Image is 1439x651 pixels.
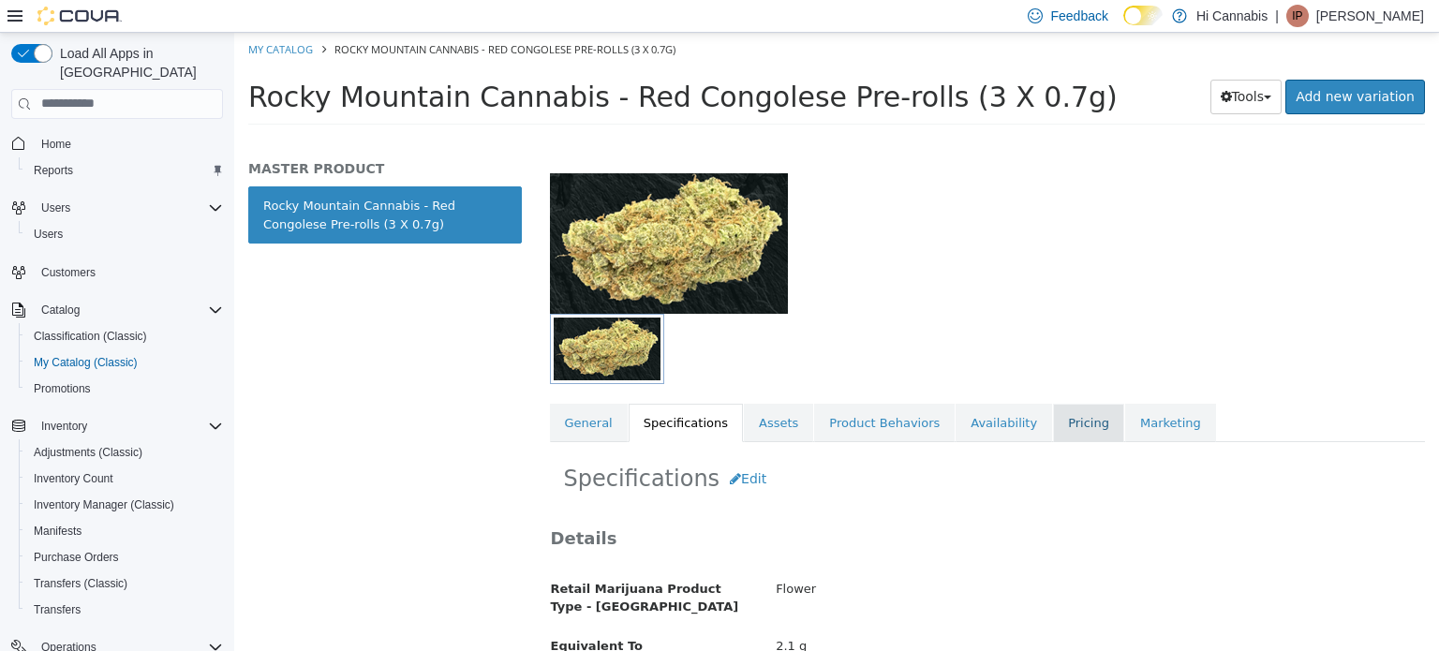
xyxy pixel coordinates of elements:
span: Promotions [34,381,91,396]
a: Manifests [26,520,89,542]
a: My Catalog (Classic) [26,351,145,374]
a: Adjustments (Classic) [26,441,150,464]
span: Customers [41,265,96,280]
span: My Catalog (Classic) [26,351,223,374]
div: Ian Paul [1286,5,1309,27]
a: Home [34,133,79,155]
span: Users [41,200,70,215]
span: Purchase Orders [34,550,119,565]
button: Customers [4,259,230,286]
span: IP [1292,5,1302,27]
div: 2.1 g [527,598,1204,630]
button: Classification (Classic) [19,323,230,349]
span: Inventory [41,419,87,434]
span: Rocky Mountain Cannabis - Red Congolese Pre-rolls (3 X 0.7g) [14,48,883,81]
span: Catalog [41,303,80,318]
button: Promotions [19,376,230,402]
button: Catalog [4,297,230,323]
button: Users [19,221,230,247]
button: Catalog [34,299,87,321]
p: | [1275,5,1279,27]
a: Add new variation [1051,47,1191,81]
button: My Catalog (Classic) [19,349,230,376]
span: My Catalog (Classic) [34,355,138,370]
h5: MASTER PRODUCT [14,127,288,144]
a: Inventory Count [26,467,121,490]
span: Purchase Orders [26,546,223,569]
a: Promotions [26,377,98,400]
a: Inventory Manager (Classic) [26,494,182,516]
span: [DATE] [1150,103,1191,117]
button: Inventory [34,415,95,437]
span: Transfers (Classic) [34,576,127,591]
span: Inventory Manager (Classic) [34,497,174,512]
img: 150 [316,141,554,281]
a: Reports [26,159,81,182]
span: Adjustments (Classic) [34,445,142,460]
a: Pricing [819,371,890,410]
span: Home [34,132,223,155]
a: General [316,371,393,410]
span: Promotions [26,377,223,400]
img: Cova [37,7,122,25]
span: Reports [26,159,223,182]
button: Inventory [4,413,230,439]
button: Users [4,195,230,221]
span: Retail Marijuana Product Type - [GEOGRAPHIC_DATA] [317,549,505,582]
span: Catalog [34,299,223,321]
span: Customers [34,260,223,284]
a: Specifications [394,371,509,410]
span: Reports [34,163,73,178]
a: Purchase Orders [26,546,126,569]
span: Last Updated: [1064,103,1150,117]
a: Assets [510,371,579,410]
span: Classification (Classic) [34,329,147,344]
span: Manifests [34,524,82,539]
button: Home [4,130,230,157]
button: Reports [19,157,230,184]
h2: Specifications [330,429,1178,464]
button: Inventory Count [19,466,230,492]
button: Transfers [19,597,230,623]
button: Transfers (Classic) [19,570,230,597]
span: Inventory Count [34,471,113,486]
span: Load All Apps in [GEOGRAPHIC_DATA] [52,44,223,81]
p: [PERSON_NAME] [1316,5,1424,27]
a: Transfers [26,599,88,621]
button: Users [34,197,78,219]
div: Flower [527,540,1204,573]
span: Rocky Mountain Cannabis - Red Congolese Pre-rolls (3 X 0.7g) [100,9,441,23]
a: Transfers (Classic) [26,572,135,595]
span: Inventory [34,415,223,437]
a: Customers [34,261,103,284]
a: Product Behaviors [580,371,720,410]
span: Inventory Count [26,467,223,490]
p: Hi Cannabis [1196,5,1268,27]
button: Adjustments (Classic) [19,439,230,466]
span: Transfers (Classic) [26,572,223,595]
input: Dark Mode [1123,6,1163,25]
button: Purchase Orders [19,544,230,570]
a: Users [26,223,70,245]
span: Home [41,137,71,152]
span: Users [34,197,223,219]
span: Equivalent To [317,606,408,620]
span: Classification (Classic) [26,325,223,348]
span: Users [34,227,63,242]
a: Availability [721,371,818,410]
span: Inventory Manager (Classic) [26,494,223,516]
button: Tools [976,47,1048,81]
span: Feedback [1050,7,1107,25]
a: My Catalog [14,9,79,23]
span: Manifests [26,520,223,542]
button: Manifests [19,518,230,544]
a: Classification (Classic) [26,325,155,348]
span: Users [26,223,223,245]
a: Marketing [891,371,982,410]
h3: Details [317,495,1191,516]
span: Transfers [26,599,223,621]
button: Edit [485,429,542,464]
span: Adjustments (Classic) [26,441,223,464]
a: Rocky Mountain Cannabis - Red Congolese Pre-rolls (3 X 0.7g) [14,154,288,211]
